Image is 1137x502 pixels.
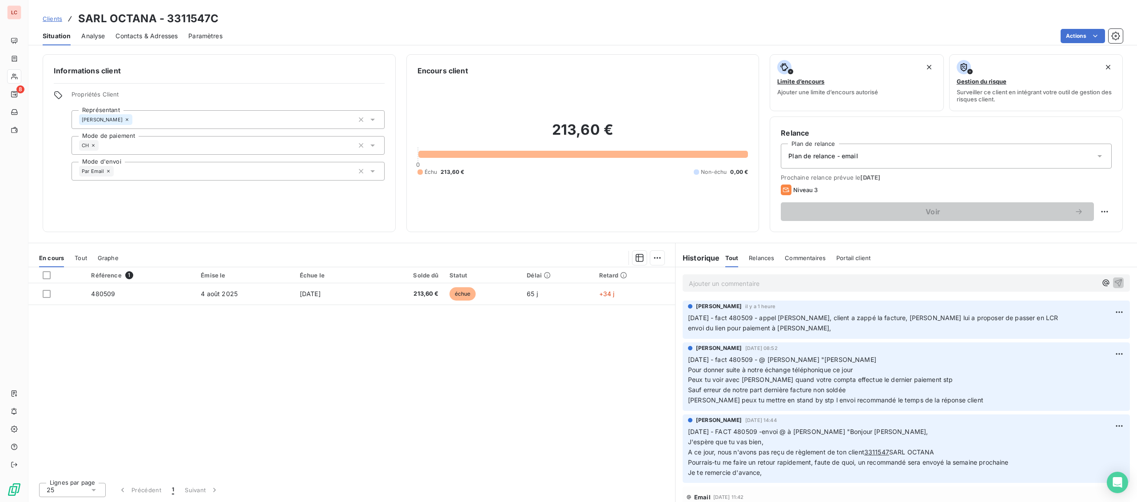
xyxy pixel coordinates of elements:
[725,254,739,261] span: Tout
[7,482,21,497] img: Logo LeanPay
[91,290,115,297] span: 480509
[688,366,853,373] span: Pour donner suite à notre échange téléphonique ce jour
[957,78,1006,85] span: Gestion du risque
[47,486,54,494] span: 25
[43,15,62,22] span: Clients
[676,253,720,263] h6: Historique
[785,254,826,261] span: Commentaires
[98,254,119,261] span: Graphe
[374,289,438,298] span: 213,60 €
[745,418,777,423] span: [DATE] 14:44
[688,386,846,394] span: Sauf erreur de notre part dernière facture non soldée
[449,287,476,301] span: échue
[688,314,1058,332] span: [DATE] - fact 480509 - appel [PERSON_NAME], client a zappé la facture, [PERSON_NAME] lui a propos...
[43,32,71,40] span: Situation
[115,32,178,40] span: Contacts & Adresses
[791,208,1074,215] span: Voir
[777,88,878,96] span: Ajouter une limite d’encours autorisé
[836,254,871,261] span: Portail client
[745,304,775,309] span: il y a 1 heure
[793,186,818,193] span: Niveau 3
[7,5,21,20] div: LC
[599,272,670,279] div: Retard
[770,54,943,111] button: Limite d’encoursAjouter une limite d’encours autorisé
[113,481,167,499] button: Précédent
[696,302,742,310] span: [PERSON_NAME]
[416,161,420,168] span: 0
[201,272,289,279] div: Émise le
[696,344,742,352] span: [PERSON_NAME]
[864,448,889,456] tcxspan: Call 3311547 with 3CX Web Client
[54,65,385,76] h6: Informations client
[788,152,858,161] span: Plan de relance - email
[688,428,928,435] span: [DATE] - FACT 480509 -envoi @ à [PERSON_NAME] "Bonjour [PERSON_NAME],
[43,14,62,23] a: Clients
[425,168,437,176] span: Échu
[81,32,105,40] span: Analyse
[949,54,1123,111] button: Gestion du risqueSurveiller ce client en intégrant votre outil de gestion des risques client.
[701,168,727,176] span: Non-échu
[300,272,363,279] div: Échue le
[39,254,64,261] span: En cours
[688,396,983,404] span: [PERSON_NAME] peux tu mettre en stand by stp l envoi recommandé le temps de la réponse client
[713,494,744,500] span: [DATE] 11:42
[599,290,615,297] span: +34 j
[694,494,711,501] span: Email
[201,290,238,297] span: 4 août 2025
[16,85,24,93] span: 8
[114,167,121,175] input: Ajouter une valeur
[688,469,762,476] span: Je te remercie d'avance,
[82,117,123,122] span: [PERSON_NAME]
[300,290,321,297] span: [DATE]
[172,486,174,494] span: 1
[781,174,1112,181] span: Prochaine relance prévue le
[745,345,778,351] span: [DATE] 08:52
[696,416,742,424] span: [PERSON_NAME]
[82,169,104,174] span: Par Email
[449,272,517,279] div: Statut
[688,448,934,456] span: A ce jour, nous n'avons pas reçu de règlement de ton client SARL OCTANA
[688,438,763,446] span: J'espère que tu vas bien,
[82,143,89,148] span: CH
[374,272,438,279] div: Solde dû
[91,271,190,279] div: Référence
[179,481,224,499] button: Suivant
[749,254,774,261] span: Relances
[417,65,468,76] h6: Encours client
[441,168,464,176] span: 213,60 €
[527,272,588,279] div: Délai
[527,290,538,297] span: 65 j
[99,141,106,149] input: Ajouter une valeur
[730,168,748,176] span: 0,00 €
[957,88,1115,103] span: Surveiller ce client en intégrant votre outil de gestion des risques client.
[167,481,179,499] button: 1
[132,116,139,124] input: Ajouter une valeur
[75,254,87,261] span: Tout
[1061,29,1105,43] button: Actions
[1107,472,1128,493] div: Open Intercom Messenger
[688,356,876,363] span: [DATE] - fact 480509 - @ [PERSON_NAME] "[PERSON_NAME]
[417,121,748,148] h2: 213,60 €
[777,78,824,85] span: Limite d’encours
[188,32,223,40] span: Paramètres
[78,11,219,27] h3: SARL OCTANA - 3311547C
[688,376,953,383] span: Peux tu voir avec [PERSON_NAME] quand votre compta effectue le dernier paiement stp
[688,458,1009,466] span: Pourrais-tu me faire un retour rapidement, faute de quoi, un recommandé sera envoyé la semaine pr...
[781,202,1094,221] button: Voir
[72,91,385,103] span: Propriétés Client
[125,271,133,279] span: 1
[781,128,1112,138] h6: Relance
[860,174,880,181] span: [DATE]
